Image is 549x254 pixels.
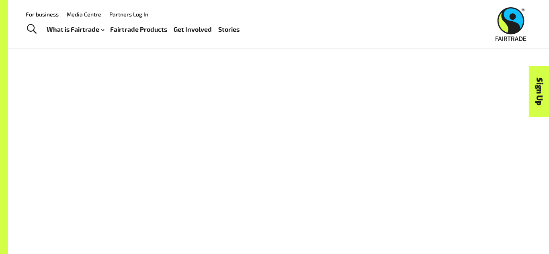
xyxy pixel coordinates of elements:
a: Partners Log In [109,11,148,18]
a: Media Centre [67,11,101,18]
a: What is Fairtrade [47,24,104,35]
a: Fairtrade Products [110,24,167,35]
img: Fairtrade Australia New Zealand logo [496,7,526,41]
a: For business [26,11,59,18]
a: Toggle Search [22,19,41,39]
a: Get Involved [174,24,212,35]
a: Stories [218,24,240,35]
